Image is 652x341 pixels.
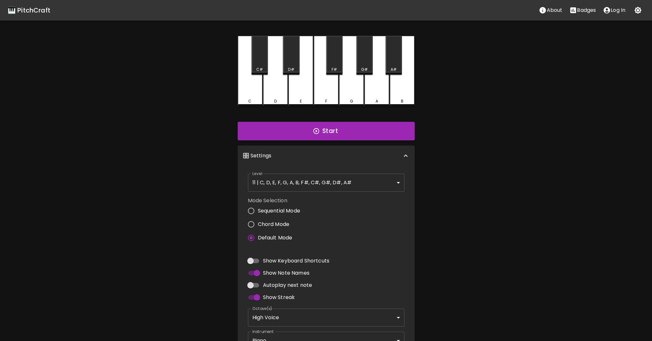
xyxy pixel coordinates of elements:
span: Chord Mode [258,220,290,228]
div: D [274,98,276,104]
label: Mode Selection [248,197,305,204]
label: Level [252,171,262,176]
div: D# [288,67,294,72]
div: A# [391,67,397,72]
button: About [535,4,566,17]
div: F [325,98,327,104]
div: 🎛️ Settings [238,146,415,166]
p: Log In [611,6,625,14]
div: C [248,98,251,104]
p: About [546,6,562,14]
span: Autoplay next note [263,281,312,289]
button: account of current user [599,4,629,17]
div: F# [331,67,337,72]
span: Show Keyboard Shortcuts [263,257,329,265]
div: E [300,98,301,104]
a: 🎹 PitchCraft [8,5,50,15]
label: Instrument [252,329,274,334]
button: Stats [566,4,599,17]
div: B [401,98,403,104]
div: A [375,98,378,104]
label: Octave(s) [252,306,273,311]
span: Default Mode [258,234,292,242]
span: Show Streak [263,294,295,301]
p: Badges [577,6,596,14]
div: 11 | C, D, E, F, G, A, B, F#, C#, G#, D#, A# [248,174,404,192]
div: G [350,98,353,104]
div: High Voice [248,309,404,327]
button: Start [238,122,415,140]
div: C# [256,67,263,72]
div: G# [361,67,368,72]
p: 🎛️ Settings [243,152,272,160]
span: Sequential Mode [258,207,300,215]
span: Show Note Names [263,269,309,277]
